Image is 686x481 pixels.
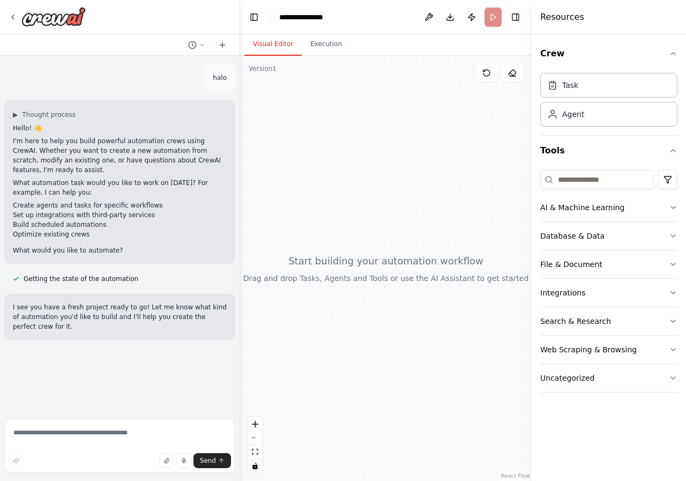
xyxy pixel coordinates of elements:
[13,230,227,239] li: Optimize existing crews
[248,431,262,445] button: zoom out
[279,12,333,23] nav: breadcrumb
[540,202,624,213] div: AI & Machine Learning
[13,302,227,331] p: I see you have a fresh project ready to go! Let me know what kind of automation you'd like to bui...
[540,69,677,135] div: Crew
[540,136,677,166] button: Tools
[184,39,210,51] button: Switch to previous chat
[540,39,677,69] button: Crew
[247,10,262,25] button: Hide left sidebar
[540,336,677,364] button: Web Scraping & Browsing
[540,307,677,335] button: Search & Research
[540,364,677,392] button: Uncategorized
[540,279,677,307] button: Integrations
[13,210,227,220] li: Set up integrations with third-party services
[540,231,605,241] div: Database & Data
[213,73,227,83] p: halo
[13,136,227,175] p: I'm here to help you build powerful automation crews using CrewAI. Whether you want to create a n...
[13,110,76,119] button: ▶Thought process
[248,417,262,431] button: zoom in
[13,110,18,119] span: ▶
[214,39,231,51] button: Start a new chat
[540,222,677,250] button: Database & Data
[21,7,86,26] img: Logo
[13,246,227,255] p: What would you like to automate?
[508,10,523,25] button: Hide right sidebar
[302,33,351,56] button: Execution
[540,250,677,278] button: File & Document
[248,459,262,473] button: toggle interactivity
[540,259,602,270] div: File & Document
[562,109,584,120] div: Agent
[13,220,227,230] li: Build scheduled automations
[22,110,76,119] span: Thought process
[562,80,578,91] div: Task
[540,316,611,327] div: Search & Research
[248,445,262,459] button: fit view
[540,373,594,383] div: Uncategorized
[540,344,637,355] div: Web Scraping & Browsing
[159,453,174,468] button: Upload files
[248,417,262,473] div: React Flow controls
[193,453,231,468] button: Send
[540,166,677,401] div: Tools
[13,178,227,197] p: What automation task would you like to work on [DATE]? For example, I can help you:
[200,456,216,465] span: Send
[501,473,530,479] a: React Flow attribution
[540,194,677,221] button: AI & Machine Learning
[9,453,24,468] button: Improve this prompt
[13,201,227,210] li: Create agents and tasks for specific workflows
[540,11,584,24] h4: Resources
[13,123,227,133] p: Hello! 👋
[176,453,191,468] button: Click to speak your automation idea
[24,275,138,283] span: Getting the state of the automation
[540,287,585,298] div: Integrations
[249,64,277,73] div: Version 1
[244,33,302,56] button: Visual Editor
